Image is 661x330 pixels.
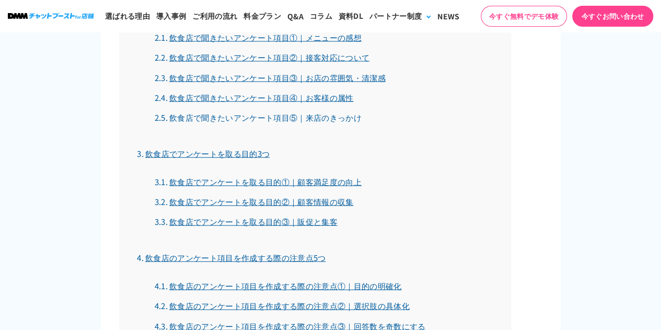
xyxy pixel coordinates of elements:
[155,196,354,207] a: 飲食店でアンケートを取る目的②｜顧客情報の収集
[481,6,567,27] a: 今すぐ無料でデモ体験
[155,92,354,103] a: 飲食店で聞きたいアンケート項目④｜お客様の属性
[137,252,326,263] a: 飲食店のアンケート項目を作成する際の注意点5つ
[369,10,422,21] div: パートナー制度
[572,6,653,27] a: 今すぐお問い合わせ
[155,216,338,227] a: 飲食店でアンケートを取る目的③｜販促と集客
[155,280,402,291] a: 飲食店のアンケート項目を作成する際の注意点①｜目的の明確化
[155,176,362,187] a: 飲食店でアンケートを取る目的①｜顧客満足度の向上
[155,52,369,63] a: 飲食店で聞きたいアンケート項目②｜接客対応について
[155,300,410,311] a: 飲食店のアンケート項目を作成する際の注意点②｜選択肢の具体化
[155,112,362,123] a: 飲食店で聞きたいアンケート項目⑤｜来店のきっかけ
[155,72,386,83] a: 飲食店で聞きたいアンケート項目③｜お店の雰囲気・清潔感
[137,148,270,159] a: 飲食店でアンケートを取る目的3つ
[155,32,362,43] a: 飲食店で聞きたいアンケート項目①｜メニューの感想
[8,13,94,19] img: ロゴ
